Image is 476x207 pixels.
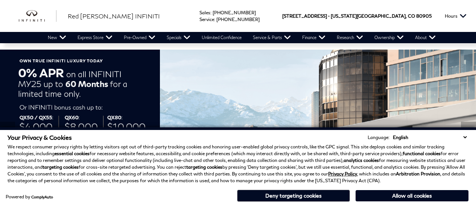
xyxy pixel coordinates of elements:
[6,195,53,199] div: Powered by
[55,151,90,156] strong: essential cookies
[31,195,53,199] a: ComplyAuto
[344,157,379,163] strong: analytics cookies
[214,17,215,22] span: :
[42,32,72,43] a: New
[72,32,118,43] a: Express Store
[19,10,56,22] img: INFINITI
[186,164,222,170] strong: targeting cookies
[8,144,468,184] p: We respect consumer privacy rights by letting visitors opt out of third-party tracking cookies an...
[331,32,369,43] a: Research
[196,32,247,43] a: Unlimited Confidence
[247,32,297,43] a: Service & Parts
[42,32,441,43] nav: Main Navigation
[68,12,160,20] span: Red [PERSON_NAME] INFINITI
[403,151,441,156] strong: functional cookies
[396,171,440,177] strong: Arbitration Provision
[199,10,210,15] span: Sales
[369,32,409,43] a: Ownership
[356,190,468,201] button: Allow all cookies
[216,17,260,22] a: [PHONE_NUMBER]
[19,10,56,22] a: infiniti
[199,17,214,22] span: Service
[161,32,196,43] a: Specials
[409,32,441,43] a: About
[213,10,256,15] a: [PHONE_NUMBER]
[43,164,79,170] strong: targeting cookies
[210,10,211,15] span: :
[282,13,432,19] a: [STREET_ADDRESS] • [US_STATE][GEOGRAPHIC_DATA], CO 80905
[118,32,161,43] a: Pre-Owned
[297,32,331,43] a: Finance
[461,122,476,144] div: Next
[237,190,350,202] button: Deny targeting cookies
[68,12,160,21] a: Red [PERSON_NAME] INFINITI
[328,171,357,177] a: Privacy Policy
[391,134,468,141] select: Language Select
[368,135,389,140] div: Language:
[8,134,72,141] span: Your Privacy & Cookies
